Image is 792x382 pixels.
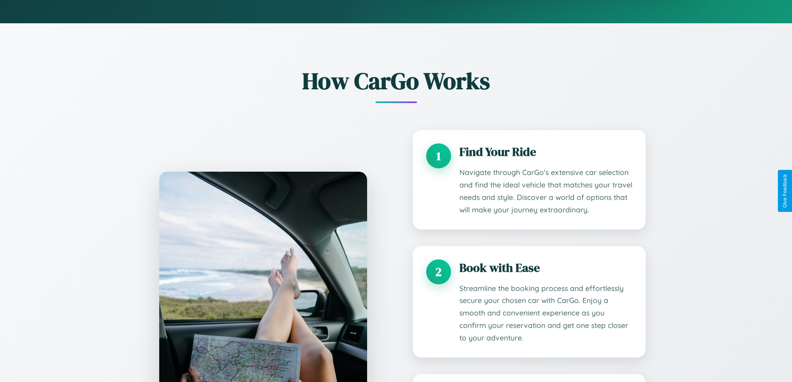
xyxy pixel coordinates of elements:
h3: Book with Ease [459,259,632,276]
h2: How CarGo Works [147,65,646,97]
div: 1 [426,143,451,168]
p: Streamline the booking process and effortlessly secure your chosen car with CarGo. Enjoy a smooth... [459,282,632,345]
div: Give Feedback [782,174,788,208]
div: 2 [426,259,451,284]
p: Navigate through CarGo's extensive car selection and find the ideal vehicle that matches your tra... [459,166,632,216]
h3: Find Your Ride [459,143,632,160]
